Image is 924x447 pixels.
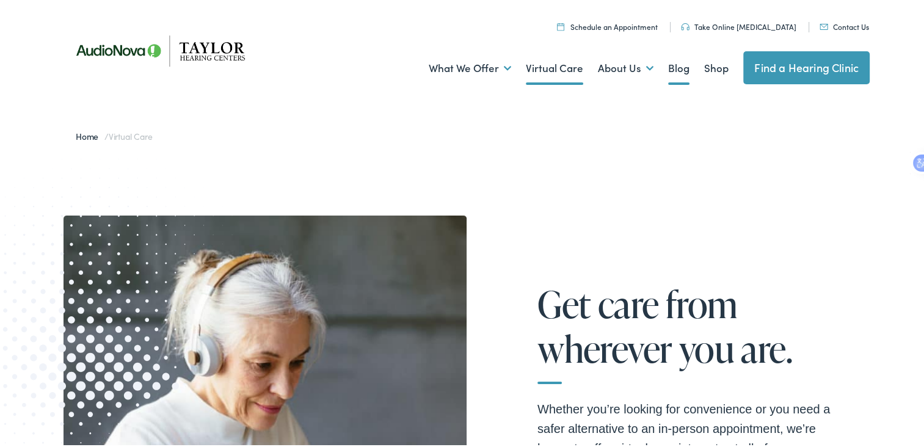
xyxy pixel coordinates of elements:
[681,19,796,29] a: Take Online [MEDICAL_DATA]
[668,43,689,89] a: Blog
[820,21,828,27] img: utility icon
[598,282,659,322] span: care
[666,282,738,322] span: from
[76,128,104,140] a: Home
[741,326,792,366] span: are.
[76,128,152,140] span: /
[704,43,729,89] a: Shop
[526,43,583,89] a: Virtual Care
[557,20,564,28] img: utility icon
[429,43,511,89] a: What We Offer
[679,326,734,366] span: you
[109,128,152,140] span: Virtual Care
[743,49,870,82] a: Find a Hearing Clinic
[537,282,591,322] span: Get
[557,19,658,29] a: Schedule an Appointment
[681,21,689,28] img: utility icon
[598,43,653,89] a: About Us
[537,326,672,366] span: wherever
[820,19,869,29] a: Contact Us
